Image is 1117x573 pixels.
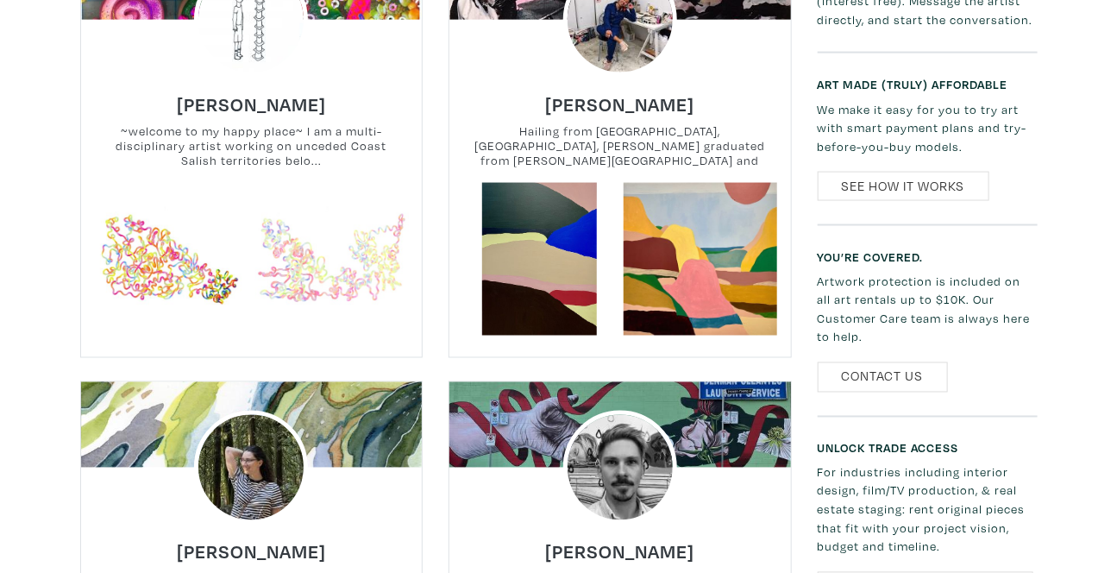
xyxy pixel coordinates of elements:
[818,172,989,202] a: See How It Works
[545,88,694,108] a: [PERSON_NAME]
[563,411,677,525] img: phpThumb.php
[449,123,791,167] small: Hailing from [GEOGRAPHIC_DATA], [GEOGRAPHIC_DATA], [PERSON_NAME] graduated from [PERSON_NAME][GEO...
[818,441,1038,456] h6: Unlock Trade Access
[194,411,308,525] img: phpThumb.php
[818,77,1038,91] h6: Art made (truly) affordable
[818,100,1038,156] p: We make it easy for you to try art with smart payment plans and try-before-you-buy models.
[818,463,1038,557] p: For industries including interior design, film/TV production, & real estate staging: rent origina...
[545,92,694,116] h6: [PERSON_NAME]
[545,540,694,564] h6: [PERSON_NAME]
[818,272,1038,346] p: Artwork protection is included on all art rentals up to $10K. Our Customer Care team is always he...
[177,536,326,556] a: [PERSON_NAME]
[81,123,423,167] small: ~welcome to my happy place~ I am a multi-disciplinary artist working on unceded Coast Salish terr...
[177,540,326,564] h6: [PERSON_NAME]
[177,88,326,108] a: [PERSON_NAME]
[818,249,1038,264] h6: You’re covered.
[545,536,694,556] a: [PERSON_NAME]
[177,92,326,116] h6: [PERSON_NAME]
[818,362,948,393] a: Contact Us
